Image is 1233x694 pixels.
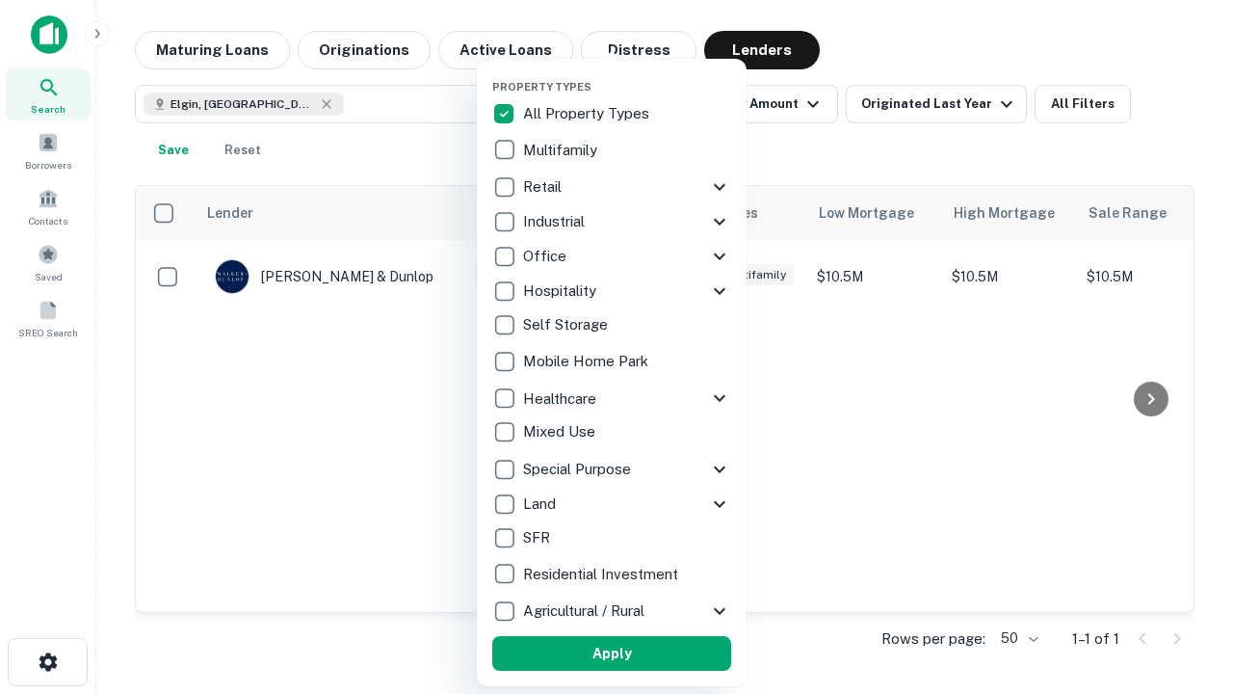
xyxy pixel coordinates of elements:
[523,280,600,303] p: Hospitality
[492,487,731,521] div: Land
[523,420,599,443] p: Mixed Use
[492,452,731,487] div: Special Purpose
[523,526,554,549] p: SFR
[492,81,591,93] span: Property Types
[492,274,731,308] div: Hospitality
[523,313,612,336] p: Self Storage
[492,239,731,274] div: Office
[523,350,652,373] p: Mobile Home Park
[1137,540,1233,632] iframe: Chat Widget
[492,594,731,628] div: Agricultural / Rural
[492,636,731,671] button: Apply
[523,102,653,125] p: All Property Types
[523,245,570,268] p: Office
[523,387,600,411] p: Healthcare
[523,175,565,199] p: Retail
[523,210,589,233] p: Industrial
[492,204,731,239] div: Industrial
[492,381,731,415] div: Healthcare
[523,458,635,481] p: Special Purpose
[523,563,682,586] p: Residential Investment
[523,600,648,623] p: Agricultural / Rural
[492,170,731,204] div: Retail
[523,493,560,516] p: Land
[523,139,601,162] p: Multifamily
